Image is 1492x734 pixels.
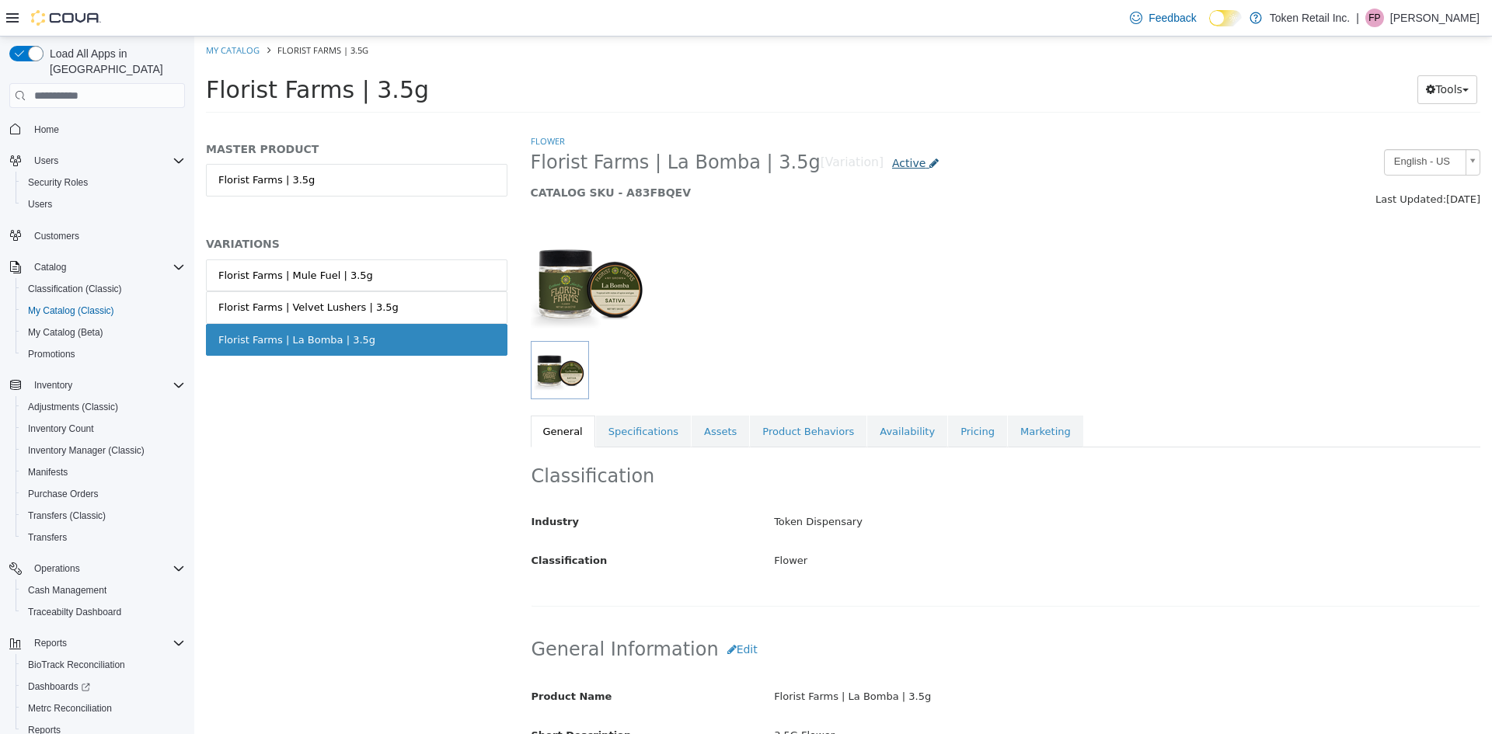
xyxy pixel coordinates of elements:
[22,323,110,342] a: My Catalog (Beta)
[28,258,185,277] span: Catalog
[22,656,185,674] span: BioTrack Reconciliation
[568,647,1297,674] div: Florist Farms | La Bomba | 3.5g
[22,677,96,696] a: Dashboards
[28,702,112,715] span: Metrc Reconciliation
[1190,113,1286,139] a: English - US
[3,558,191,579] button: Operations
[16,601,191,623] button: Traceabilty Dashboard
[22,463,185,482] span: Manifests
[568,472,1297,499] div: Token Dispensary
[28,584,106,597] span: Cash Management
[1209,10,1242,26] input: Dark Mode
[525,599,572,628] button: Edit
[22,441,151,460] a: Inventory Manager (Classic)
[28,634,73,652] button: Reports
[22,345,185,364] span: Promotions
[28,444,145,457] span: Inventory Manager (Classic)
[28,606,121,618] span: Traceabilty Dashboard
[22,485,105,503] a: Purchase Orders
[28,151,185,170] span: Users
[22,419,100,438] a: Inventory Count
[698,120,731,133] span: Active
[337,479,385,491] span: Industry
[337,693,437,704] span: Short Description
[16,697,191,719] button: Metrc Reconciliation
[28,423,94,435] span: Inventory Count
[16,505,191,527] button: Transfers (Classic)
[1252,157,1286,169] span: [DATE]
[22,323,185,342] span: My Catalog (Beta)
[28,401,118,413] span: Adjustments (Classic)
[12,8,65,19] a: My Catalog
[22,195,58,214] a: Users
[12,127,313,160] a: Florist Farms | 3.5g
[402,379,497,412] a: Specifications
[22,280,128,298] a: Classification (Classic)
[1149,10,1196,26] span: Feedback
[22,173,94,192] a: Security Roles
[1181,157,1252,169] span: Last Updated:
[16,440,191,461] button: Inventory Manager (Classic)
[22,345,82,364] a: Promotions
[83,8,174,19] span: Florist Farms | 3.5g
[22,280,185,298] span: Classification (Classic)
[28,559,86,578] button: Operations
[3,632,191,654] button: Reports
[22,441,185,460] span: Inventory Manager (Classic)
[22,173,185,192] span: Security Roles
[24,263,204,279] div: Florist Farms | Velvet Lushers | 3.5g
[34,637,67,649] span: Reports
[16,322,191,343] button: My Catalog (Beta)
[1124,2,1202,33] a: Feedback
[22,603,185,621] span: Traceabilty Dashboard
[1368,9,1380,27] span: FP
[28,634,185,652] span: Reports
[22,506,112,525] a: Transfers (Classic)
[1365,9,1384,27] div: Fetima Perkins
[16,396,191,418] button: Adjustments (Classic)
[22,398,185,416] span: Adjustments (Classic)
[22,195,185,214] span: Users
[337,654,418,666] span: Product Name
[22,528,185,547] span: Transfers
[28,376,78,395] button: Inventory
[24,296,181,311] div: Florist Farms | La Bomba | 3.5g
[3,374,191,396] button: Inventory
[22,656,131,674] a: BioTrack Reconciliation
[22,528,73,547] a: Transfers
[16,193,191,215] button: Users
[3,224,191,247] button: Customers
[28,198,52,210] span: Users
[556,379,672,412] a: Product Behaviors
[336,188,453,304] img: 150
[1223,39,1283,68] button: Tools
[16,172,191,193] button: Security Roles
[34,123,59,136] span: Home
[16,343,191,365] button: Promotions
[28,376,185,395] span: Inventory
[337,428,1286,452] h2: Classification
[814,379,889,412] a: Marketing
[28,120,65,139] a: Home
[336,114,626,138] span: Florist Farms | La Bomba | 3.5g
[28,466,68,478] span: Manifests
[22,581,113,600] a: Cash Management
[28,510,106,522] span: Transfers (Classic)
[16,418,191,440] button: Inventory Count
[16,527,191,548] button: Transfers
[34,562,80,575] span: Operations
[1190,113,1265,137] span: English - US
[16,654,191,676] button: BioTrack Reconciliation
[22,398,124,416] a: Adjustments (Classic)
[28,326,103,339] span: My Catalog (Beta)
[3,150,191,172] button: Users
[34,155,58,167] span: Users
[28,659,125,671] span: BioTrack Reconciliation
[16,579,191,601] button: Cash Management
[34,261,66,273] span: Catalog
[28,283,122,295] span: Classification (Classic)
[22,485,185,503] span: Purchase Orders
[626,120,689,133] small: [Variation]
[16,300,191,322] button: My Catalog (Classic)
[3,256,191,278] button: Catalog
